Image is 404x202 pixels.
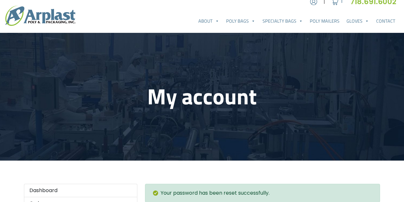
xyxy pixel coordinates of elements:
[259,15,306,27] a: Specialty Bags
[24,83,380,109] h1: My account
[5,6,75,26] img: logo
[306,15,343,27] a: Poly Mailers
[223,15,259,27] a: Poly Bags
[24,184,138,197] a: Dashboard
[373,15,399,27] a: Contact
[343,15,372,27] a: Gloves
[195,15,223,27] a: About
